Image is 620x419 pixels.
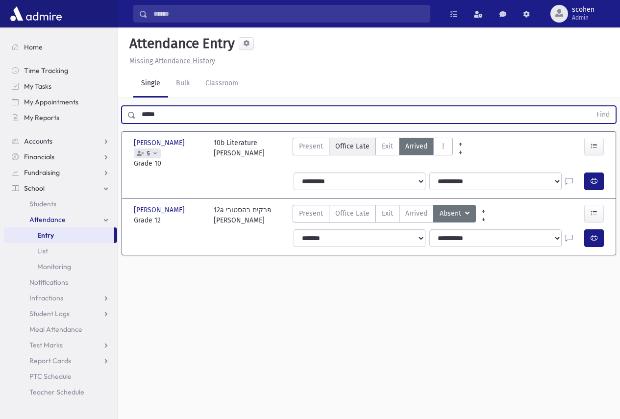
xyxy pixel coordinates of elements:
[24,152,54,161] span: Financials
[129,57,215,65] u: Missing Attendance History
[4,227,114,243] a: Entry
[4,133,117,149] a: Accounts
[433,205,476,222] button: Absent
[134,138,187,148] span: [PERSON_NAME]
[133,70,168,98] a: Single
[4,306,117,321] a: Student Logs
[4,94,117,110] a: My Appointments
[591,106,616,123] button: Find
[572,14,595,22] span: Admin
[145,150,152,157] span: 5
[214,205,272,225] div: 12a פרקים בהסטורי [PERSON_NAME]
[125,57,215,65] a: Missing Attendance History
[24,43,43,51] span: Home
[382,208,393,219] span: Exit
[29,309,70,318] span: Student Logs
[37,246,48,255] span: List
[24,66,68,75] span: Time Tracking
[4,321,117,337] a: Meal Attendance
[24,137,52,146] span: Accounts
[29,199,56,208] span: Students
[24,168,60,177] span: Fundraising
[4,274,117,290] a: Notifications
[37,231,54,240] span: Entry
[4,180,117,196] a: School
[4,149,117,165] a: Financials
[214,138,265,169] div: 10b Literature [PERSON_NAME]
[198,70,246,98] a: Classroom
[335,208,370,219] span: Office Late
[29,325,82,334] span: Meal Attendance
[8,4,64,24] img: AdmirePro
[293,138,453,169] div: AttTypes
[293,205,476,225] div: AttTypes
[405,208,427,219] span: Arrived
[24,184,45,193] span: School
[29,341,63,349] span: Test Marks
[29,356,71,365] span: Report Cards
[148,5,430,23] input: Search
[4,243,117,259] a: List
[335,141,370,151] span: Office Late
[29,215,66,224] span: Attendance
[440,208,463,219] span: Absent
[4,384,117,400] a: Teacher Schedule
[405,141,427,151] span: Arrived
[4,39,117,55] a: Home
[4,369,117,384] a: PTC Schedule
[24,98,78,106] span: My Appointments
[168,70,198,98] a: Bulk
[29,372,72,381] span: PTC Schedule
[4,290,117,306] a: Infractions
[299,141,323,151] span: Present
[382,141,393,151] span: Exit
[29,388,84,396] span: Teacher Schedule
[299,208,323,219] span: Present
[134,215,204,225] span: Grade 12
[4,337,117,353] a: Test Marks
[4,63,117,78] a: Time Tracking
[134,158,204,169] span: Grade 10
[37,262,71,271] span: Monitoring
[4,165,117,180] a: Fundraising
[4,212,117,227] a: Attendance
[24,113,59,122] span: My Reports
[4,78,117,94] a: My Tasks
[29,294,63,302] span: Infractions
[134,205,187,215] span: [PERSON_NAME]
[4,110,117,125] a: My Reports
[4,259,117,274] a: Monitoring
[125,35,235,52] h5: Attendance Entry
[4,353,117,369] a: Report Cards
[29,278,68,287] span: Notifications
[24,82,51,91] span: My Tasks
[4,196,117,212] a: Students
[572,6,595,14] span: scohen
